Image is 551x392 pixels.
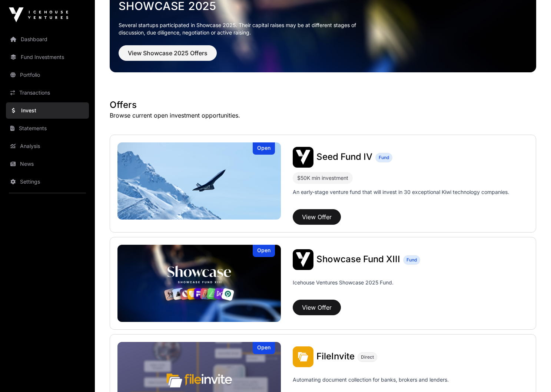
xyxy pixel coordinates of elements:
[117,142,281,220] a: Seed Fund IVOpen
[406,257,417,263] span: Fund
[316,255,400,264] a: Showcase Fund XIII
[119,45,217,61] button: View Showcase 2025 Offers
[293,172,353,184] div: $50K min investment
[361,354,374,360] span: Direct
[6,156,89,172] a: News
[253,142,275,155] div: Open
[293,300,341,315] button: View Offer
[293,147,313,168] img: Seed Fund IV
[117,245,281,322] img: Showcase Fund XIII
[293,346,313,367] img: FileInvite
[253,245,275,257] div: Open
[293,279,394,286] p: Icehouse Ventures Showcase 2025 Fund.
[316,254,400,264] span: Showcase Fund XIII
[6,138,89,154] a: Analysis
[316,352,355,362] a: FileInvite
[514,356,551,392] iframe: Chat Widget
[379,155,389,161] span: Fund
[316,351,355,362] span: FileInvite
[6,120,89,136] a: Statements
[293,188,509,196] p: An early-stage venture fund that will invest in 30 exceptional Kiwi technology companies.
[297,174,348,182] div: $50K min investment
[117,245,281,322] a: Showcase Fund XIIIOpen
[6,49,89,65] a: Fund Investments
[119,22,368,36] p: Several startups participated in Showcase 2025. Their capital raises may be at different stages o...
[316,152,372,162] a: Seed Fund IV
[119,53,217,60] a: View Showcase 2025 Offers
[253,342,275,354] div: Open
[110,111,536,120] p: Browse current open investment opportunities.
[117,142,281,220] img: Seed Fund IV
[6,85,89,101] a: Transactions
[128,49,208,57] span: View Showcase 2025 Offers
[6,174,89,190] a: Settings
[6,31,89,47] a: Dashboard
[316,151,372,162] span: Seed Fund IV
[9,7,68,22] img: Icehouse Ventures Logo
[6,67,89,83] a: Portfolio
[6,102,89,119] a: Invest
[110,99,536,111] h1: Offers
[293,209,341,225] button: View Offer
[293,249,313,270] img: Showcase Fund XIII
